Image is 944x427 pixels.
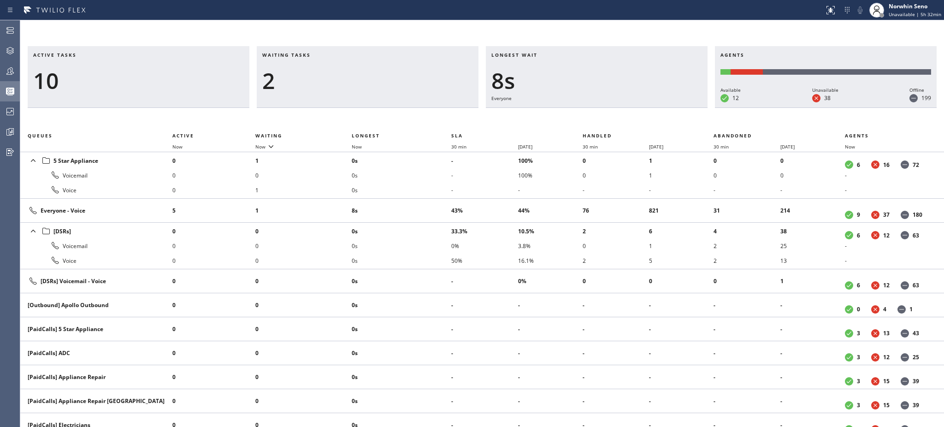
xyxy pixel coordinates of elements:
[824,94,831,102] dd: 38
[649,143,663,150] span: [DATE]
[857,377,860,385] dd: 3
[901,281,909,290] dt: Offline
[913,281,919,289] dd: 63
[871,377,879,385] dt: Unavailable
[883,161,890,169] dd: 16
[780,394,845,409] li: -
[901,401,909,409] dt: Offline
[518,238,583,253] li: 3.8%
[583,370,649,385] li: -
[909,305,913,313] dd: 1
[491,67,702,94] div: 8s
[28,373,165,381] div: [PaidCalls] Appliance Repair
[28,132,53,139] span: Queues
[857,329,860,337] dd: 3
[583,153,649,168] li: 0
[714,132,752,139] span: Abandoned
[518,370,583,385] li: -
[780,274,845,289] li: 1
[649,322,714,337] li: -
[883,401,890,409] dd: 15
[780,203,845,218] li: 214
[518,203,583,218] li: 44%
[172,143,183,150] span: Now
[845,401,853,409] dt: Available
[451,238,518,253] li: 0%
[720,52,744,58] span: Agents
[518,253,583,268] li: 16.1%
[714,168,780,183] li: 0
[871,401,879,409] dt: Unavailable
[845,231,853,239] dt: Available
[255,224,351,238] li: 0
[352,183,451,197] li: 0s
[845,353,853,362] dt: Available
[780,322,845,337] li: -
[262,67,473,94] div: 2
[172,203,255,218] li: 5
[518,322,583,337] li: -
[714,238,780,253] li: 2
[845,253,933,268] li: -
[255,322,351,337] li: 0
[451,183,518,197] li: -
[172,183,255,197] li: 0
[255,298,351,313] li: 0
[901,353,909,362] dt: Offline
[583,183,649,197] li: -
[518,143,532,150] span: [DATE]
[714,183,780,197] li: -
[172,346,255,361] li: 0
[172,224,255,238] li: 0
[451,322,518,337] li: -
[255,274,351,289] li: 0
[845,211,853,219] dt: Available
[854,4,867,17] button: Mute
[883,377,890,385] dd: 15
[913,161,919,169] dd: 72
[352,253,451,268] li: 0s
[583,394,649,409] li: -
[763,69,931,75] div: Offline: 199
[714,298,780,313] li: -
[451,298,518,313] li: -
[518,274,583,289] li: 0%
[28,301,165,309] div: [Outbound] Apollo Outbound
[172,132,194,139] span: Active
[845,238,933,253] li: -
[352,224,451,238] li: 0s
[780,253,845,268] li: 13
[28,240,165,251] div: Voicemail
[714,143,729,150] span: 30 min
[172,253,255,268] li: 0
[255,370,351,385] li: 0
[714,253,780,268] li: 2
[255,238,351,253] li: 0
[883,281,890,289] dd: 12
[780,168,845,183] li: 0
[518,153,583,168] li: 100%
[913,231,919,239] dd: 63
[649,203,714,218] li: 821
[714,203,780,218] li: 31
[720,94,729,102] dt: Available
[649,224,714,238] li: 6
[780,298,845,313] li: -
[33,52,77,58] span: Active tasks
[921,94,931,102] dd: 199
[583,238,649,253] li: 0
[518,394,583,409] li: -
[857,161,860,169] dd: 6
[172,153,255,168] li: 0
[28,255,165,266] div: Voice
[857,231,860,239] dd: 6
[714,322,780,337] li: -
[28,205,165,216] div: Everyone - Voice
[649,370,714,385] li: -
[857,211,860,219] dd: 9
[491,94,702,102] div: Everyone
[780,370,845,385] li: -
[583,168,649,183] li: 0
[857,281,860,289] dd: 6
[451,253,518,268] li: 50%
